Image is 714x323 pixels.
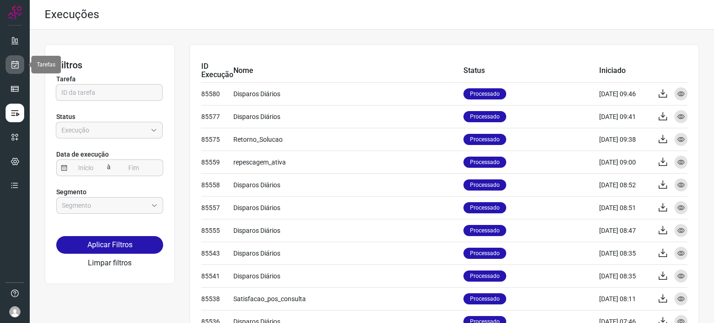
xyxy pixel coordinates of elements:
p: Data de execução [56,150,163,159]
h2: Execuções [45,8,99,21]
input: ID da tarefa [61,85,157,100]
td: [DATE] 09:38 [599,128,650,151]
td: Disparos Diários [233,82,463,105]
td: 85541 [201,264,233,287]
td: [DATE] 08:35 [599,242,650,264]
td: 85538 [201,287,233,310]
td: [DATE] 08:11 [599,287,650,310]
p: Processado [463,134,506,145]
td: Disparos Diários [233,173,463,196]
button: Aplicar Filtros [56,236,163,254]
td: [DATE] 08:51 [599,196,650,219]
button: Limpar filtros [88,257,132,269]
p: Tarefa [56,74,163,84]
input: Início [67,160,105,176]
td: ID Execução [201,59,233,82]
td: [DATE] 09:41 [599,105,650,128]
p: Segmento [56,187,163,197]
p: Processado [463,179,506,191]
td: 85557 [201,196,233,219]
p: Processado [463,270,506,282]
img: avatar-user-boy.jpg [9,306,20,317]
td: [DATE] 08:35 [599,264,650,287]
td: 85543 [201,242,233,264]
span: à [105,159,113,176]
td: 85558 [201,173,233,196]
p: Processado [463,225,506,236]
td: Disparos Diários [233,196,463,219]
p: Processado [463,293,506,304]
input: Fim [115,160,152,176]
p: Processado [463,157,506,168]
p: Processado [463,88,506,99]
td: 85577 [201,105,233,128]
p: Status [56,112,163,122]
p: Processado [463,111,506,122]
td: 85575 [201,128,233,151]
td: repescagem_ativa [233,151,463,173]
span: Tarefas [37,61,55,68]
td: [DATE] 09:46 [599,82,650,105]
td: Disparos Diários [233,264,463,287]
td: 85555 [201,219,233,242]
td: [DATE] 08:47 [599,219,650,242]
td: Disparos Diários [233,242,463,264]
td: 85580 [201,82,233,105]
h3: Filtros [56,59,163,71]
td: Status [463,59,599,82]
td: [DATE] 09:00 [599,151,650,173]
td: Nome [233,59,463,82]
td: Satisfacao_pos_consulta [233,287,463,310]
p: Processado [463,202,506,213]
input: Execução [61,122,147,138]
input: Segmento [62,198,147,213]
td: Disparos Diários [233,105,463,128]
td: Retorno_Solucao [233,128,463,151]
img: Logo [8,6,22,20]
td: [DATE] 08:52 [599,173,650,196]
td: Disparos Diários [233,219,463,242]
td: Iniciado [599,59,650,82]
td: 85559 [201,151,233,173]
p: Processado [463,248,506,259]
